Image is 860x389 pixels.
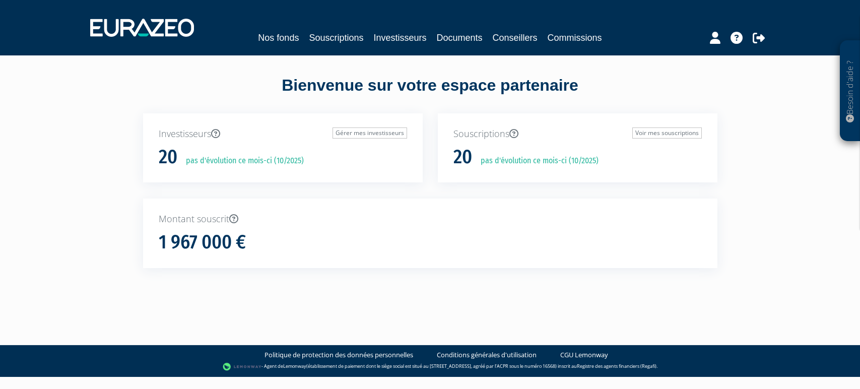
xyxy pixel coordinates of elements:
[264,350,413,360] a: Politique de protection des données personnelles
[136,74,725,113] div: Bienvenue sur votre espace partenaire
[258,31,299,45] a: Nos fonds
[453,127,702,141] p: Souscriptions
[283,363,306,369] a: Lemonway
[548,31,602,45] a: Commissions
[474,155,599,167] p: pas d'évolution ce mois-ci (10/2025)
[493,31,538,45] a: Conseillers
[90,19,194,37] img: 1732889491-logotype_eurazeo_blanc_rvb.png
[844,46,856,137] p: Besoin d'aide ?
[179,155,304,167] p: pas d'évolution ce mois-ci (10/2025)
[159,147,177,168] h1: 20
[223,362,261,372] img: logo-lemonway.png
[159,232,246,253] h1: 1 967 000 €
[10,362,850,372] div: - Agent de (établissement de paiement dont le siège social est situé au [STREET_ADDRESS], agréé p...
[453,147,472,168] h1: 20
[577,363,656,369] a: Registre des agents financiers (Regafi)
[437,350,537,360] a: Conditions générales d'utilisation
[309,31,363,45] a: Souscriptions
[159,127,407,141] p: Investisseurs
[560,350,608,360] a: CGU Lemonway
[373,31,426,45] a: Investisseurs
[333,127,407,139] a: Gérer mes investisseurs
[159,213,702,226] p: Montant souscrit
[437,31,483,45] a: Documents
[632,127,702,139] a: Voir mes souscriptions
